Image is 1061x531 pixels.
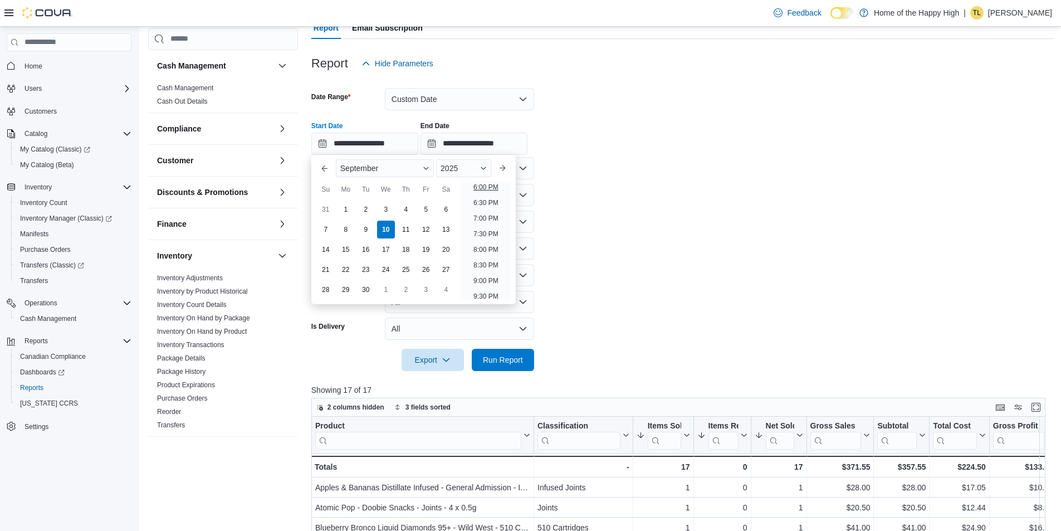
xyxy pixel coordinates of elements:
[312,401,389,414] button: 2 columns hidden
[397,261,415,279] div: day-25
[405,403,451,412] span: 3 fields sorted
[157,327,247,336] span: Inventory On Hand by Product
[20,145,90,154] span: My Catalog (Classic)
[16,381,48,394] a: Reports
[337,221,355,238] div: day-8
[25,299,57,308] span: Operations
[417,201,435,218] div: day-5
[25,422,48,431] span: Settings
[157,218,187,230] h3: Finance
[157,155,193,166] h3: Customer
[157,98,208,105] a: Cash Out Details
[469,212,503,225] li: 7:00 PM
[157,328,247,335] a: Inventory On Hand by Product
[276,122,289,135] button: Compliance
[390,401,455,414] button: 3 fields sorted
[754,460,803,474] div: 17
[408,349,457,371] span: Export
[316,199,456,300] div: September, 2025
[830,7,854,19] input: Dark Mode
[157,250,273,261] button: Inventory
[157,407,181,416] span: Reorder
[11,157,136,173] button: My Catalog (Beta)
[157,381,215,389] span: Product Expirations
[20,214,112,223] span: Inventory Manager (Classic)
[20,82,46,95] button: Users
[157,447,184,458] h3: Loyalty
[327,403,384,412] span: 2 columns hidden
[16,259,89,272] a: Transfers (Classic)
[276,446,289,459] button: Loyalty
[810,421,870,449] button: Gross Sales
[157,367,206,376] span: Package History
[436,159,491,177] div: Button. Open the year selector. 2025 is currently selected.
[519,191,527,199] button: Open list of options
[16,274,52,288] a: Transfers
[637,460,690,474] div: 17
[437,181,455,198] div: Sa
[16,312,131,325] span: Cash Management
[493,159,511,177] button: Next month
[317,261,335,279] div: day-21
[993,421,1053,449] button: Gross Profit
[276,186,289,199] button: Discounts & Promotions
[469,243,503,256] li: 8:00 PM
[417,241,435,259] div: day-19
[16,350,131,363] span: Canadian Compliance
[157,97,208,106] span: Cash Out Details
[148,271,298,436] div: Inventory
[469,274,503,288] li: 9:00 PM
[397,181,415,198] div: Th
[157,84,213,92] a: Cash Management
[20,181,56,194] button: Inventory
[20,104,131,118] span: Customers
[157,340,224,349] span: Inventory Transactions
[16,212,131,225] span: Inventory Manager (Classic)
[317,221,335,238] div: day-7
[337,201,355,218] div: day-1
[25,183,52,192] span: Inventory
[377,181,395,198] div: We
[7,53,131,464] nav: Complex example
[148,81,298,113] div: Cash Management
[810,421,861,449] div: Gross Sales
[25,62,42,71] span: Home
[537,481,629,494] div: Infused Joints
[2,58,136,74] button: Home
[25,107,57,116] span: Customers
[769,2,825,24] a: Feedback
[16,366,131,379] span: Dashboards
[537,501,629,514] div: Joints
[2,333,136,349] button: Reports
[810,421,861,431] div: Gross Sales
[337,261,355,279] div: day-22
[469,259,503,272] li: 8:30 PM
[157,314,250,323] span: Inventory On Hand by Package
[437,281,455,299] div: day-4
[877,421,917,449] div: Subtotal
[311,92,351,101] label: Date Range
[1011,401,1025,414] button: Display options
[537,421,620,431] div: Classification
[11,396,136,411] button: [US_STATE] CCRS
[157,301,227,309] a: Inventory Count Details
[697,501,747,514] div: 0
[11,311,136,327] button: Cash Management
[483,354,523,366] span: Run Report
[2,295,136,311] button: Operations
[157,123,201,134] h3: Compliance
[157,288,248,295] a: Inventory by Product Historical
[357,201,375,218] div: day-2
[20,276,48,285] span: Transfers
[276,217,289,231] button: Finance
[810,501,870,514] div: $20.50
[810,460,870,474] div: $371.55
[417,181,435,198] div: Fr
[157,274,223,282] span: Inventory Adjustments
[337,281,355,299] div: day-29
[377,241,395,259] div: day-17
[1029,401,1043,414] button: Enter fullscreen
[469,196,503,210] li: 6:30 PM
[20,105,61,118] a: Customers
